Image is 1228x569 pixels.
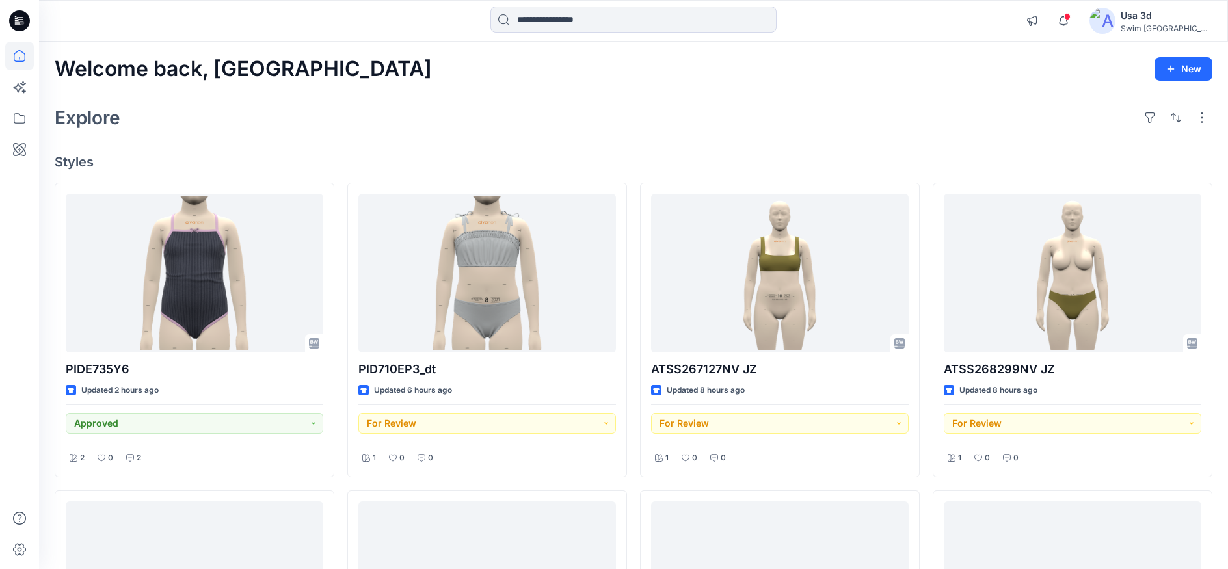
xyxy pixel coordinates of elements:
[55,154,1212,170] h4: Styles
[358,194,616,352] a: PID710EP3_dt
[692,451,697,465] p: 0
[1121,23,1212,33] div: Swim [GEOGRAPHIC_DATA]
[428,451,433,465] p: 0
[944,194,1201,352] a: ATSS268299NV JZ
[1155,57,1212,81] button: New
[399,451,405,465] p: 0
[944,360,1201,378] p: ATSS268299NV JZ
[358,360,616,378] p: PID710EP3_dt
[958,451,961,465] p: 1
[721,451,726,465] p: 0
[665,451,669,465] p: 1
[66,194,323,352] a: PIDE735Y6
[1121,8,1212,23] div: Usa 3d
[374,384,452,397] p: Updated 6 hours ago
[667,384,745,397] p: Updated 8 hours ago
[651,360,909,378] p: ATSS267127NV JZ
[108,451,113,465] p: 0
[1013,451,1019,465] p: 0
[80,451,85,465] p: 2
[1089,8,1115,34] img: avatar
[66,360,323,378] p: PIDE735Y6
[985,451,990,465] p: 0
[55,107,120,128] h2: Explore
[81,384,159,397] p: Updated 2 hours ago
[651,194,909,352] a: ATSS267127NV JZ
[373,451,376,465] p: 1
[137,451,141,465] p: 2
[55,57,432,81] h2: Welcome back, [GEOGRAPHIC_DATA]
[959,384,1037,397] p: Updated 8 hours ago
